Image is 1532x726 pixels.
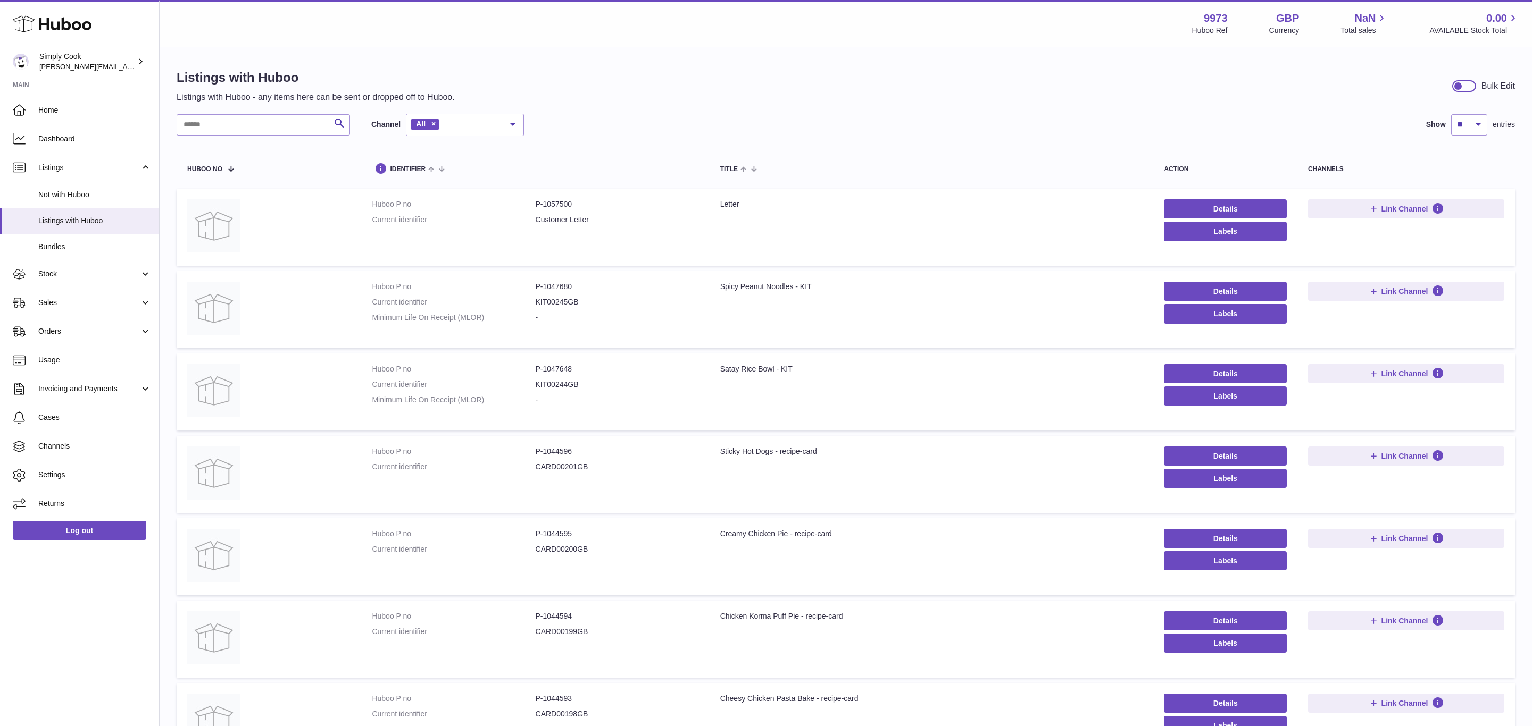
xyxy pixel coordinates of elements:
span: Link Channel [1381,286,1428,296]
a: NaN Total sales [1340,11,1388,36]
button: Link Channel [1308,199,1504,218]
dd: KIT00245GB [536,297,699,307]
span: 0.00 [1486,11,1507,26]
dd: CARD00201GB [536,462,699,472]
div: action [1164,166,1287,173]
button: Labels [1164,551,1287,570]
img: Letter [187,199,240,252]
dd: Customer Letter [536,215,699,225]
span: title [720,166,738,173]
span: Settings [38,470,151,480]
p: Listings with Huboo - any items here can be sent or dropped off to Huboo. [177,91,455,103]
button: Labels [1164,634,1287,653]
dd: P-1044594 [536,611,699,621]
dd: - [536,395,699,405]
dd: P-1044595 [536,529,699,539]
div: channels [1308,166,1504,173]
a: Log out [13,521,146,540]
div: Sticky Hot Dogs - recipe-card [720,446,1143,457]
dt: Current identifier [372,297,535,307]
a: Details [1164,199,1287,218]
button: Link Channel [1308,611,1504,630]
dd: P-1047648 [536,364,699,374]
button: Link Channel [1308,529,1504,548]
div: Bulk Edit [1481,80,1515,92]
a: Details [1164,529,1287,548]
dd: CARD00198GB [536,709,699,719]
dd: P-1047680 [536,282,699,292]
dt: Current identifier [372,379,535,390]
span: Link Channel [1381,204,1428,214]
div: Currency [1269,26,1300,36]
span: All [416,120,426,128]
dt: Huboo P no [372,694,535,704]
img: Satay Rice Bowl - KIT [187,364,240,417]
dd: - [536,313,699,323]
label: Channel [371,120,401,130]
span: [PERSON_NAME][EMAIL_ADDRESS][DOMAIN_NAME] [39,62,213,71]
span: identifier [390,166,426,173]
dd: P-1044596 [536,446,699,457]
div: Chicken Korma Puff Pie - recipe-card [720,611,1143,621]
dd: P-1057500 [536,199,699,209]
button: Link Channel [1308,694,1504,713]
div: Huboo Ref [1192,26,1228,36]
img: Creamy Chicken Pie - recipe-card [187,529,240,582]
span: Link Channel [1381,451,1428,461]
div: Creamy Chicken Pie - recipe-card [720,529,1143,539]
dt: Minimum Life On Receipt (MLOR) [372,313,535,323]
dt: Huboo P no [372,282,535,292]
span: entries [1493,120,1515,130]
span: Link Channel [1381,616,1428,626]
strong: GBP [1276,11,1299,26]
span: Stock [38,269,140,279]
dt: Huboo P no [372,199,535,209]
dd: CARD00200GB [536,544,699,554]
div: Letter [720,199,1143,209]
span: Dashboard [38,134,151,144]
span: Not with Huboo [38,190,151,200]
a: 0.00 AVAILABLE Stock Total [1429,11,1519,36]
img: Sticky Hot Dogs - recipe-card [187,446,240,500]
span: Total sales [1340,26,1388,36]
dd: KIT00244GB [536,379,699,390]
dt: Huboo P no [372,446,535,457]
span: Sales [38,298,140,308]
dt: Current identifier [372,627,535,637]
dt: Current identifier [372,215,535,225]
button: Labels [1164,304,1287,323]
div: Satay Rice Bowl - KIT [720,364,1143,374]
img: emma@simplycook.com [13,54,29,70]
h1: Listings with Huboo [177,69,455,86]
span: Returns [38,499,151,509]
a: Details [1164,282,1287,301]
dt: Current identifier [372,709,535,719]
div: Spicy Peanut Noodles - KIT [720,282,1143,292]
dd: CARD00199GB [536,627,699,637]
dd: P-1044593 [536,694,699,704]
span: Usage [38,355,151,365]
span: Bundles [38,242,151,252]
a: Details [1164,364,1287,383]
button: Link Channel [1308,446,1504,466]
span: Link Channel [1381,534,1428,543]
span: Listings [38,163,140,173]
button: Labels [1164,386,1287,406]
img: Chicken Korma Puff Pie - recipe-card [187,611,240,664]
span: Orders [38,326,140,336]
div: Simply Cook [39,52,135,72]
span: Huboo no [187,166,222,173]
span: NaN [1354,11,1376,26]
dt: Current identifier [372,544,535,554]
span: Home [38,105,151,115]
span: AVAILABLE Stock Total [1429,26,1519,36]
span: Listings with Huboo [38,216,151,226]
span: Link Channel [1381,698,1428,708]
button: Link Channel [1308,282,1504,301]
label: Show [1426,120,1446,130]
button: Labels [1164,222,1287,241]
dt: Current identifier [372,462,535,472]
dt: Minimum Life On Receipt (MLOR) [372,395,535,405]
dt: Huboo P no [372,529,535,539]
a: Details [1164,446,1287,466]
